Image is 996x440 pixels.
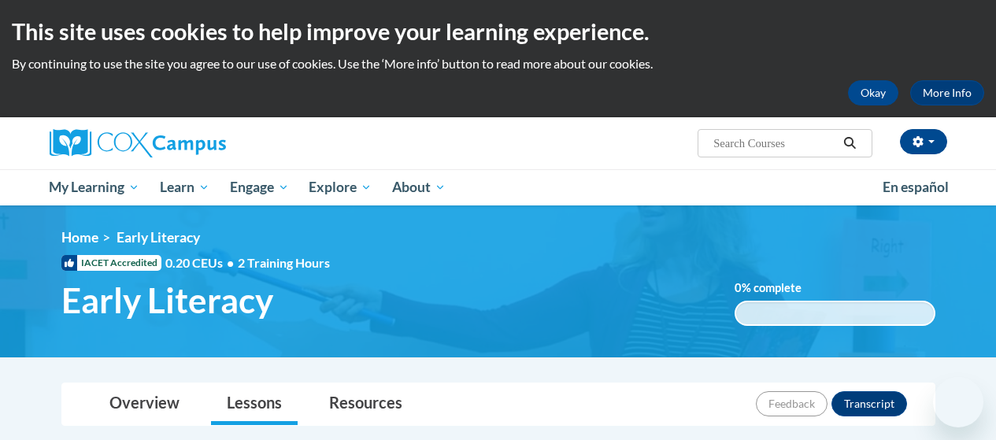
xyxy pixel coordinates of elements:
iframe: Button to launch messaging window [933,377,983,427]
button: Search [838,134,861,153]
button: Account Settings [900,129,947,154]
a: Cox Campus [50,129,333,157]
a: En español [872,171,959,204]
button: Feedback [756,391,828,416]
button: Okay [848,80,898,105]
div: Main menu [38,169,959,205]
a: Explore [298,169,382,205]
a: Lessons [211,383,298,425]
span: • [227,255,234,270]
img: Cox Campus [50,129,226,157]
span: Explore [309,178,372,197]
a: Resources [313,383,418,425]
span: Engage [230,178,289,197]
span: IACET Accredited [61,255,161,271]
a: Overview [94,383,195,425]
span: 2 Training Hours [238,255,330,270]
button: Transcript [831,391,907,416]
span: 0 [735,281,742,294]
span: 0.20 CEUs [165,254,238,272]
a: My Learning [39,169,150,205]
a: About [382,169,456,205]
span: About [392,178,446,197]
h2: This site uses cookies to help improve your learning experience. [12,16,984,47]
label: % complete [735,279,825,297]
span: Early Literacy [117,229,200,246]
span: My Learning [49,178,139,197]
a: Learn [150,169,220,205]
span: En español [883,179,949,195]
a: More Info [910,80,984,105]
a: Engage [220,169,299,205]
span: Learn [160,178,209,197]
span: Early Literacy [61,279,273,321]
p: By continuing to use the site you agree to our use of cookies. Use the ‘More info’ button to read... [12,55,984,72]
input: Search Courses [712,134,838,153]
a: Home [61,229,98,246]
